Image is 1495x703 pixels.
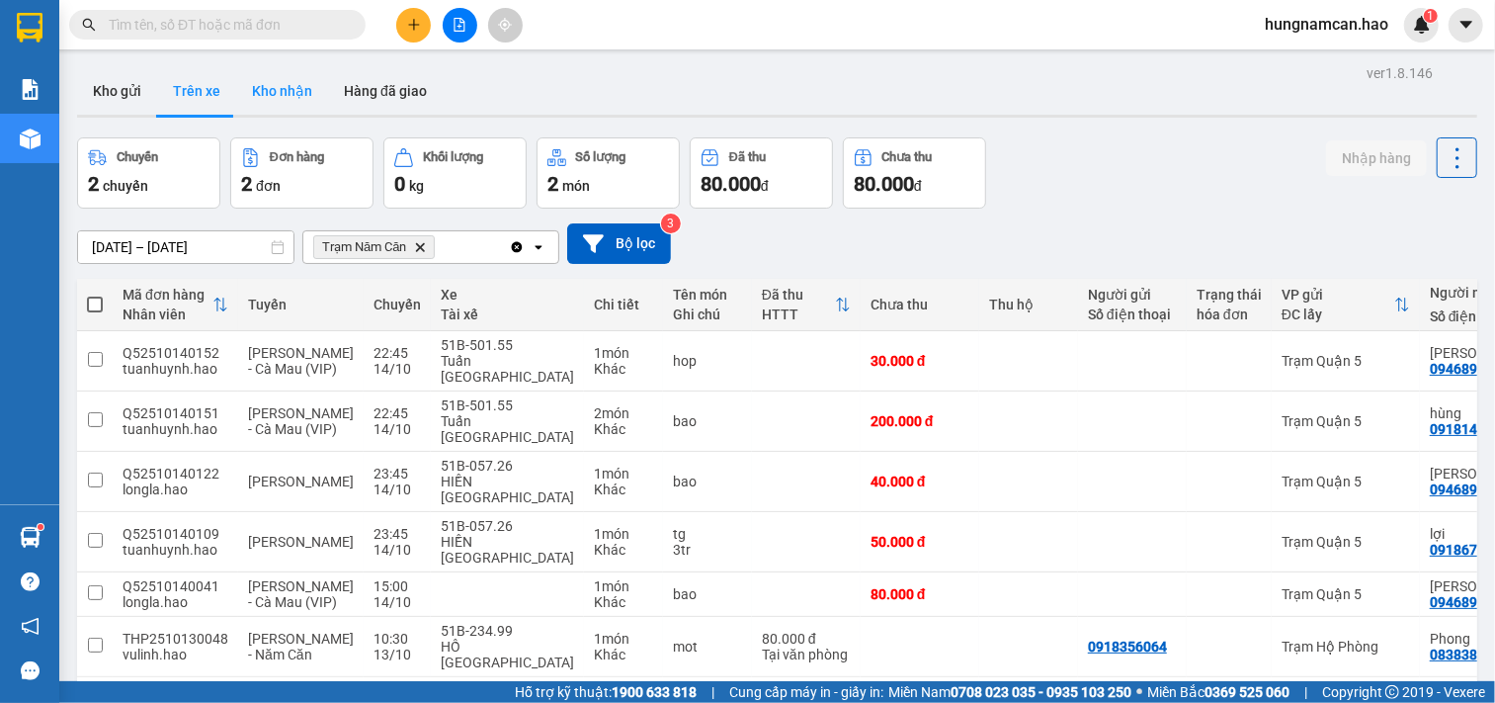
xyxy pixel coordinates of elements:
[594,466,653,482] div: 1 món
[871,297,969,312] div: Chưa thu
[547,172,558,196] span: 2
[989,297,1068,312] div: Thu hộ
[488,8,523,43] button: aim
[123,361,228,377] div: tuanhuynh.hao
[407,18,421,32] span: plus
[711,681,714,703] span: |
[113,279,238,331] th: Toggle SortBy
[20,129,41,149] img: warehouse-icon
[21,617,40,636] span: notification
[762,631,851,647] div: 80.000 đ
[673,639,742,655] div: mot
[236,67,328,115] button: Kho nhận
[594,631,653,647] div: 1 món
[123,287,212,303] div: Mã đơn hàng
[562,178,590,194] span: món
[248,474,354,489] span: [PERSON_NAME]
[498,18,512,32] span: aim
[374,405,421,421] div: 22:45
[230,137,374,209] button: Đơn hàng2đơn
[374,421,421,437] div: 14/10
[673,474,742,489] div: bao
[441,397,574,413] div: 51B-501.55
[871,353,969,369] div: 30.000 đ
[594,578,653,594] div: 1 món
[123,345,228,361] div: Q52510140152
[594,542,653,558] div: Khác
[374,526,421,542] div: 23:45
[1385,685,1399,699] span: copyright
[1197,307,1262,322] div: hóa đơn
[441,353,574,385] div: Tuấn [GEOGRAPHIC_DATA]
[888,681,1131,703] span: Miền Nam
[673,542,742,558] div: 3tr
[374,297,421,312] div: Chuyến
[441,413,574,445] div: Tuấn [GEOGRAPHIC_DATA]
[374,631,421,647] div: 10:30
[123,526,228,542] div: Q52510140109
[248,297,354,312] div: Tuyến
[673,353,742,369] div: hop
[241,172,252,196] span: 2
[1424,9,1438,23] sup: 1
[1326,140,1427,176] button: Nhập hàng
[673,586,742,602] div: bao
[21,661,40,680] span: message
[103,178,148,194] span: chuyến
[1449,8,1483,43] button: caret-down
[117,150,158,164] div: Chuyến
[531,239,546,255] svg: open
[1088,639,1167,655] div: 0918356064
[123,307,212,322] div: Nhân viên
[690,137,833,209] button: Đã thu80.000đ
[270,150,324,164] div: Đơn hàng
[594,421,653,437] div: Khác
[1282,534,1410,550] div: Trạm Quận 5
[1088,307,1177,322] div: Số điện thoại
[374,466,421,482] div: 23:45
[383,137,527,209] button: Khối lượng0kg
[673,307,742,322] div: Ghi chú
[1282,413,1410,429] div: Trạm Quận 5
[1282,586,1410,602] div: Trạm Quận 5
[612,684,697,700] strong: 1900 633 818
[82,18,96,32] span: search
[594,647,653,662] div: Khác
[843,137,986,209] button: Chưa thu80.000đ
[123,594,228,610] div: longla.hao
[123,482,228,497] div: longla.hao
[762,647,851,662] div: Tại văn phòng
[157,67,236,115] button: Trên xe
[123,466,228,482] div: Q52510140122
[374,482,421,497] div: 14/10
[594,594,653,610] div: Khác
[185,48,826,73] li: 26 Phó Cơ Điều, Phường 12
[673,287,742,303] div: Tên món
[701,172,761,196] span: 80.000
[313,235,435,259] span: Trạm Năm Căn, close by backspace
[441,307,574,322] div: Tài xế
[394,172,405,196] span: 0
[1282,474,1410,489] div: Trạm Quận 5
[594,405,653,421] div: 2 món
[761,178,769,194] span: đ
[441,623,574,639] div: 51B-234.99
[374,542,421,558] div: 14/10
[123,578,228,594] div: Q52510140041
[414,241,426,253] svg: Delete
[248,578,354,610] span: [PERSON_NAME] - Cà Mau (VIP)
[374,345,421,361] div: 22:45
[567,223,671,264] button: Bộ lọc
[914,178,922,194] span: đ
[25,143,274,176] b: GỬI : Trạm Năm Căn
[256,178,281,194] span: đơn
[396,8,431,43] button: plus
[248,345,354,377] span: [PERSON_NAME] - Cà Mau (VIP)
[77,67,157,115] button: Kho gửi
[322,239,406,255] span: Trạm Năm Căn
[1282,353,1410,369] div: Trạm Quận 5
[951,684,1131,700] strong: 0708 023 035 - 0935 103 250
[854,172,914,196] span: 80.000
[185,73,826,98] li: Hotline: 02839552959
[1249,12,1404,37] span: hungnamcan.hao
